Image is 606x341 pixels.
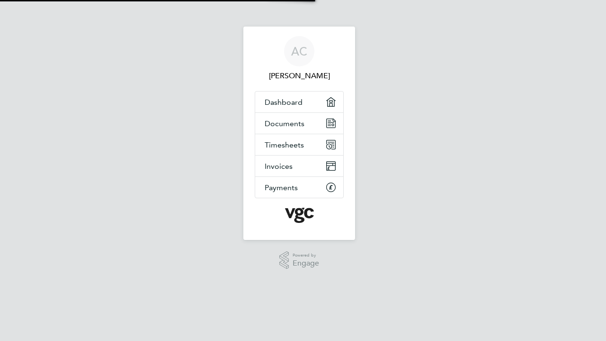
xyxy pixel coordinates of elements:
span: Powered by [293,251,319,259]
a: Documents [255,113,343,134]
span: Andy Crago [255,70,344,82]
a: Go to home page [255,208,344,223]
span: Documents [265,119,304,128]
span: Dashboard [265,98,303,107]
a: AC[PERSON_NAME] [255,36,344,82]
a: Invoices [255,156,343,176]
span: Engage [293,259,319,267]
nav: Main navigation [243,27,355,240]
span: Invoices [265,162,293,171]
a: Powered byEngage [279,251,320,269]
a: Timesheets [255,134,343,155]
span: AC [291,45,307,57]
span: Payments [265,183,298,192]
a: Dashboard [255,92,343,112]
img: vgcgroup-logo-retina.png [285,208,314,223]
a: Payments [255,177,343,198]
span: Timesheets [265,140,304,149]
